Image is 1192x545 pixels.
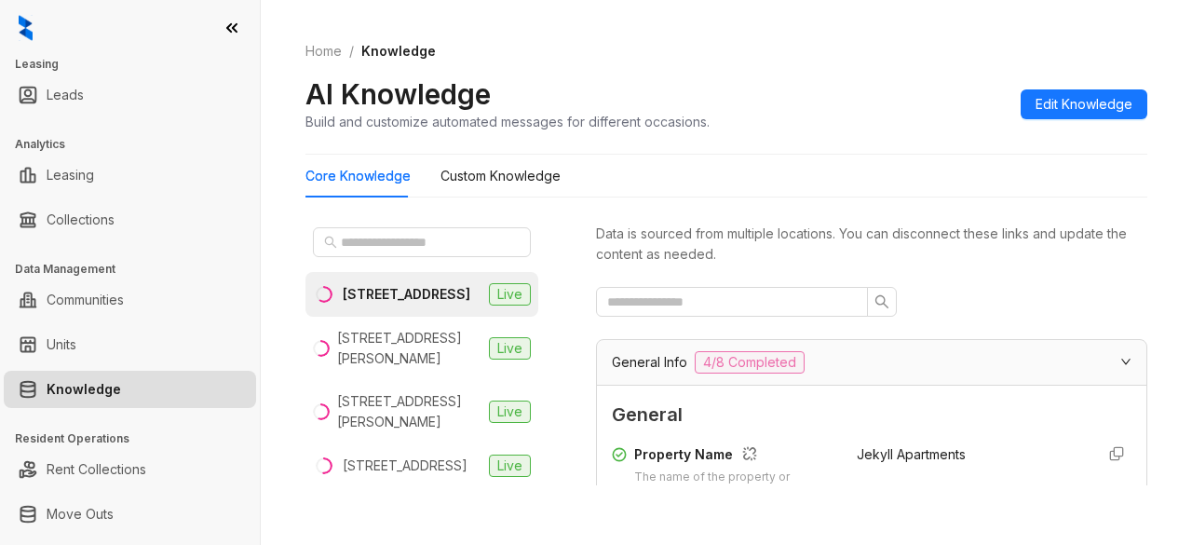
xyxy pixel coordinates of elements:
[1036,94,1132,115] span: Edit Knowledge
[4,371,256,408] li: Knowledge
[349,41,354,61] li: /
[15,136,260,153] h3: Analytics
[305,76,491,112] h2: AI Knowledge
[47,281,124,319] a: Communities
[4,281,256,319] li: Communities
[4,451,256,488] li: Rent Collections
[302,41,345,61] a: Home
[305,166,411,186] div: Core Knowledge
[612,401,1131,429] span: General
[324,236,337,249] span: search
[489,455,531,477] span: Live
[47,76,84,114] a: Leads
[15,56,260,73] h3: Leasing
[489,401,531,423] span: Live
[343,284,470,305] div: [STREET_ADDRESS]
[15,261,260,278] h3: Data Management
[489,337,531,360] span: Live
[596,224,1147,265] div: Data is sourced from multiple locations. You can disconnect these links and update the content as...
[47,326,76,363] a: Units
[47,496,114,533] a: Move Outs
[695,351,805,374] span: 4/8 Completed
[4,496,256,533] li: Move Outs
[4,76,256,114] li: Leads
[47,371,121,408] a: Knowledge
[4,201,256,238] li: Collections
[4,157,256,194] li: Leasing
[361,43,436,59] span: Knowledge
[47,201,115,238] a: Collections
[47,157,94,194] a: Leasing
[1021,89,1147,119] button: Edit Knowledge
[47,451,146,488] a: Rent Collections
[343,456,467,476] div: [STREET_ADDRESS]
[597,340,1146,385] div: General Info4/8 Completed
[19,15,33,41] img: logo
[4,326,256,363] li: Units
[857,446,966,462] span: Jekyll Apartments
[634,444,834,469] div: Property Name
[337,328,481,369] div: [STREET_ADDRESS][PERSON_NAME]
[874,294,889,309] span: search
[337,391,481,432] div: [STREET_ADDRESS][PERSON_NAME]
[440,166,561,186] div: Custom Knowledge
[1120,356,1131,367] span: expanded
[489,283,531,306] span: Live
[15,430,260,447] h3: Resident Operations
[634,469,834,504] div: The name of the property or apartment complex.
[612,352,687,373] span: General Info
[305,112,710,131] div: Build and customize automated messages for different occasions.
